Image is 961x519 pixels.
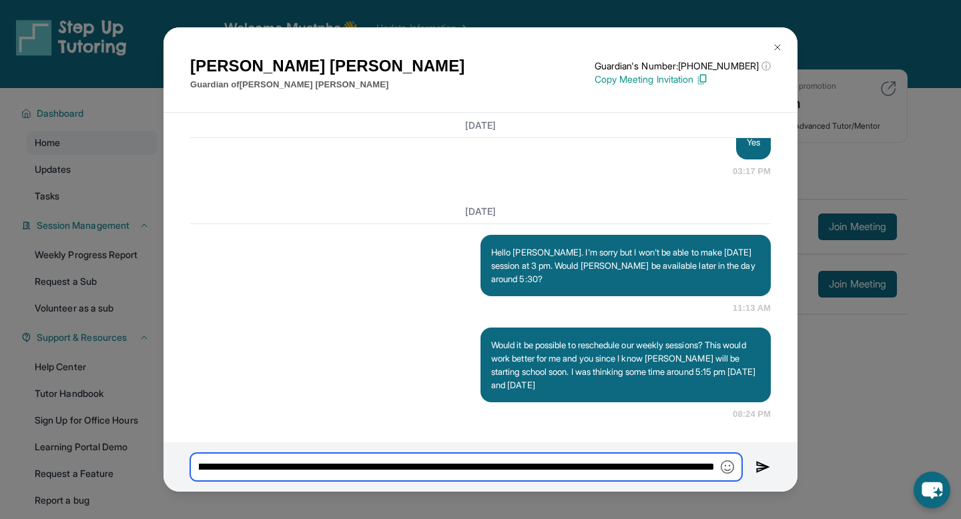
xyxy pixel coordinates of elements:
[595,73,771,86] p: Copy Meeting Invitation
[190,118,771,131] h3: [DATE]
[772,42,783,53] img: Close Icon
[491,338,760,392] p: Would it be possible to reschedule our weekly sessions? This would work better for me and you sin...
[733,408,771,421] span: 08:24 PM
[733,165,771,178] span: 03:17 PM
[491,245,760,286] p: Hello [PERSON_NAME]. I'm sorry but I won't be able to make [DATE] session at 3 pm. Would [PERSON_...
[747,135,760,149] p: Yes
[755,459,771,475] img: Send icon
[190,54,464,78] h1: [PERSON_NAME] [PERSON_NAME]
[733,302,771,315] span: 11:13 AM
[761,59,771,73] span: ⓘ
[190,78,464,91] p: Guardian of [PERSON_NAME] [PERSON_NAME]
[595,59,771,73] p: Guardian's Number: [PHONE_NUMBER]
[914,472,950,508] button: chat-button
[696,73,708,85] img: Copy Icon
[721,460,734,474] img: Emoji
[190,205,771,218] h3: [DATE]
